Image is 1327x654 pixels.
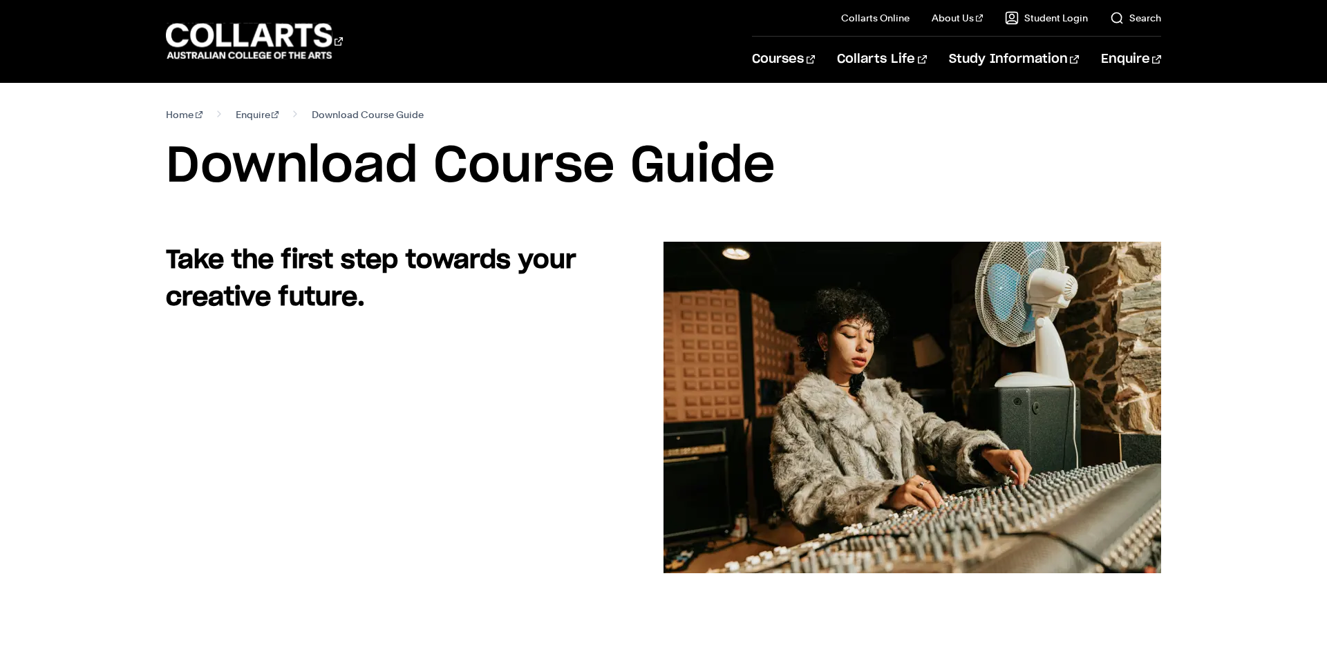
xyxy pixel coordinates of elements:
a: Enquire [1101,37,1161,82]
div: Go to homepage [166,21,343,61]
a: Collarts Life [837,37,926,82]
a: Enquire [236,105,279,124]
a: About Us [932,11,983,25]
span: Download Course Guide [312,105,424,124]
a: Search [1110,11,1161,25]
a: Study Information [949,37,1079,82]
h1: Download Course Guide [166,135,1161,198]
a: Student Login [1005,11,1088,25]
a: Collarts Online [841,11,910,25]
strong: Take the first step towards your creative future. [166,248,576,310]
a: Home [166,105,203,124]
a: Courses [752,37,815,82]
